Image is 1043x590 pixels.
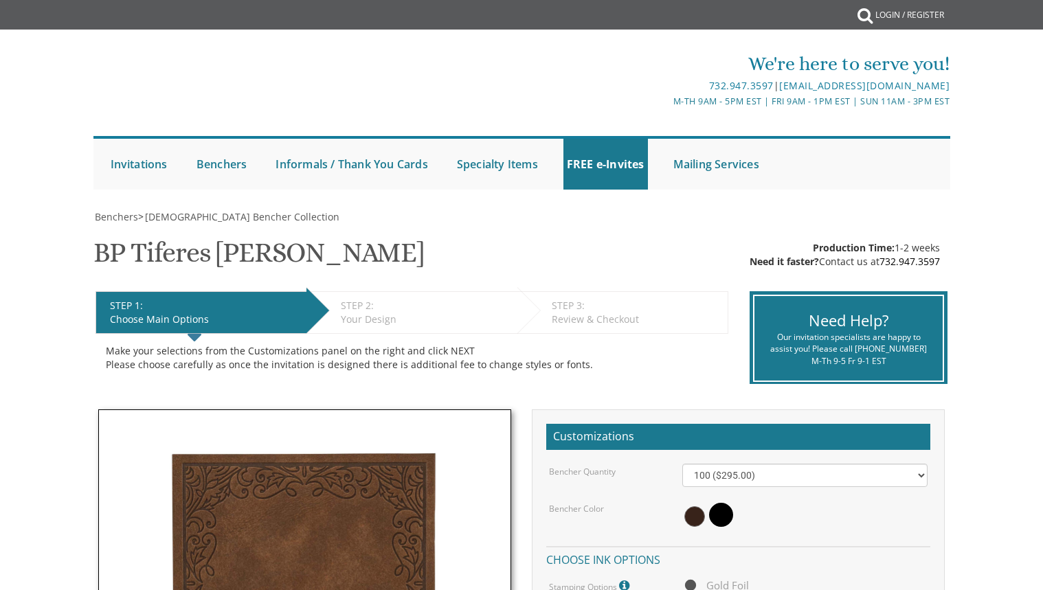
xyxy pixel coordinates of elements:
[193,139,251,190] a: Benchers
[110,313,300,326] div: Choose Main Options
[93,210,138,223] a: Benchers
[107,139,171,190] a: Invitations
[750,241,940,269] div: 1-2 weeks Contact us at
[95,210,138,223] span: Benchers
[379,50,950,78] div: We're here to serve you!
[552,313,721,326] div: Review & Checkout
[670,139,763,190] a: Mailing Services
[453,139,541,190] a: Specialty Items
[144,210,339,223] a: [DEMOGRAPHIC_DATA] Bencher Collection
[93,238,425,278] h1: BP Tiferes [PERSON_NAME]
[145,210,339,223] span: [DEMOGRAPHIC_DATA] Bencher Collection
[341,313,511,326] div: Your Design
[138,210,339,223] span: >
[709,79,774,92] a: 732.947.3597
[552,299,721,313] div: STEP 3:
[546,546,930,570] h4: Choose ink options
[563,139,648,190] a: FREE e-Invites
[272,139,431,190] a: Informals / Thank You Cards
[106,344,718,372] div: Make your selections from the Customizations panel on the right and click NEXT Please choose care...
[549,503,604,514] label: Bencher Color
[879,255,940,268] a: 732.947.3597
[546,424,930,450] h2: Customizations
[341,299,511,313] div: STEP 2:
[379,94,950,109] div: M-Th 9am - 5pm EST | Fri 9am - 1pm EST | Sun 11am - 3pm EST
[379,78,950,94] div: |
[549,466,616,477] label: Bencher Quantity
[110,299,300,313] div: STEP 1:
[813,241,895,254] span: Production Time:
[765,310,932,331] div: Need Help?
[779,79,950,92] a: [EMAIL_ADDRESS][DOMAIN_NAME]
[765,331,932,366] div: Our invitation specialists are happy to assist you! Please call [PHONE_NUMBER] M-Th 9-5 Fr 9-1 EST
[750,255,819,268] span: Need it faster?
